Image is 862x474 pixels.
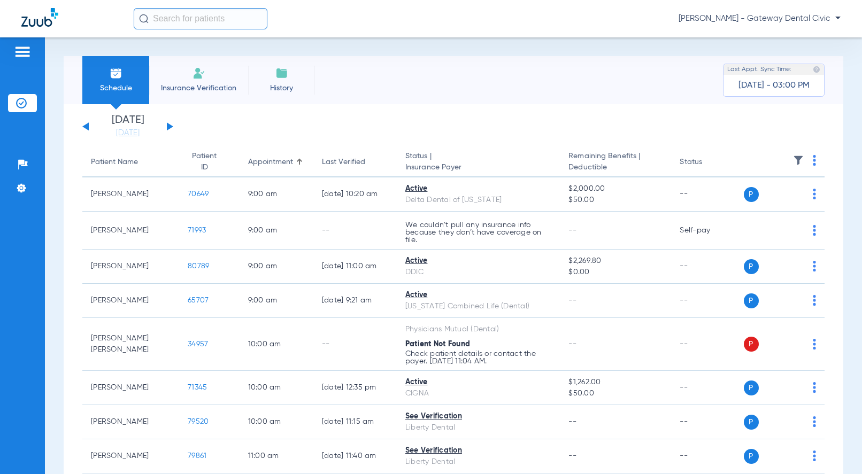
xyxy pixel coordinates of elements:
[568,227,576,234] span: --
[313,177,397,212] td: [DATE] 10:20 AM
[813,66,820,73] img: last sync help info
[727,64,791,75] span: Last Appt. Sync Time:
[405,445,551,456] div: See Verification
[744,380,759,395] span: P
[813,225,816,236] img: group-dot-blue.svg
[568,183,663,195] span: $2,000.00
[789,261,799,271] img: x.svg
[789,382,799,393] img: x.svg
[82,371,179,405] td: [PERSON_NAME]
[248,157,305,168] div: Appointment
[134,8,267,29] input: Search for patients
[188,227,206,234] span: 71993
[568,418,576,425] span: --
[813,189,816,199] img: group-dot-blue.svg
[671,147,743,177] th: Status
[671,212,743,250] td: Self-pay
[405,183,551,195] div: Active
[82,284,179,318] td: [PERSON_NAME]
[248,157,293,168] div: Appointment
[789,450,799,461] img: x.svg
[82,212,179,250] td: [PERSON_NAME]
[313,250,397,284] td: [DATE] 11:00 AM
[405,162,551,173] span: Insurance Payer
[568,377,663,388] span: $1,262.00
[397,147,560,177] th: Status |
[256,83,307,94] span: History
[188,297,209,304] span: 65707
[313,212,397,250] td: --
[744,449,759,464] span: P
[188,452,206,460] span: 79861
[789,416,799,427] img: x.svg
[813,261,816,271] img: group-dot-blue.svg
[91,157,171,168] div: Patient Name
[188,151,221,173] div: Patient ID
[568,297,576,304] span: --
[671,177,743,212] td: --
[671,284,743,318] td: --
[96,128,160,138] a: [DATE]
[240,284,313,318] td: 9:00 AM
[21,8,58,27] img: Zuub Logo
[671,405,743,439] td: --
[90,83,141,94] span: Schedule
[813,416,816,427] img: group-dot-blue.svg
[789,339,799,349] img: x.svg
[813,450,816,461] img: group-dot-blue.svg
[240,212,313,250] td: 9:00 AM
[568,162,663,173] span: Deductible
[671,318,743,371] td: --
[789,295,799,306] img: x.svg
[14,45,31,58] img: hamburger-icon
[188,340,208,348] span: 34957
[679,13,841,24] span: [PERSON_NAME] - Gateway Dental Civic
[744,415,759,430] span: P
[405,255,551,267] div: Active
[405,290,551,301] div: Active
[240,250,313,284] td: 9:00 AM
[738,80,810,91] span: [DATE] - 03:00 PM
[405,411,551,422] div: See Verification
[82,177,179,212] td: [PERSON_NAME]
[568,267,663,278] span: $0.00
[313,439,397,473] td: [DATE] 11:40 AM
[568,340,576,348] span: --
[322,157,388,168] div: Last Verified
[110,67,122,80] img: Schedule
[405,377,551,388] div: Active
[322,157,365,168] div: Last Verified
[157,83,240,94] span: Insurance Verification
[188,151,230,173] div: Patient ID
[671,371,743,405] td: --
[793,155,804,166] img: filter.svg
[405,388,551,399] div: CIGNA
[188,190,209,198] span: 70649
[405,456,551,468] div: Liberty Dental
[813,339,816,349] img: group-dot-blue.svg
[240,439,313,473] td: 11:00 AM
[813,155,816,166] img: group-dot-blue.svg
[82,250,179,284] td: [PERSON_NAME]
[568,452,576,460] span: --
[139,14,149,24] img: Search Icon
[744,187,759,202] span: P
[568,255,663,267] span: $2,269.80
[405,340,470,348] span: Patient Not Found
[671,439,743,473] td: --
[405,267,551,278] div: DDIC
[568,195,663,206] span: $50.00
[744,293,759,308] span: P
[313,284,397,318] td: [DATE] 9:21 AM
[313,318,397,371] td: --
[789,225,799,236] img: x.svg
[96,115,160,138] li: [DATE]
[405,350,551,365] p: Check patient details or contact the payer. [DATE] 11:04 AM.
[405,422,551,433] div: Liberty Dental
[188,418,209,425] span: 79520
[813,295,816,306] img: group-dot-blue.svg
[405,301,551,312] div: [US_STATE] Combined Life (Dental)
[82,318,179,371] td: [PERSON_NAME] [PERSON_NAME]
[744,259,759,274] span: P
[91,157,138,168] div: Patient Name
